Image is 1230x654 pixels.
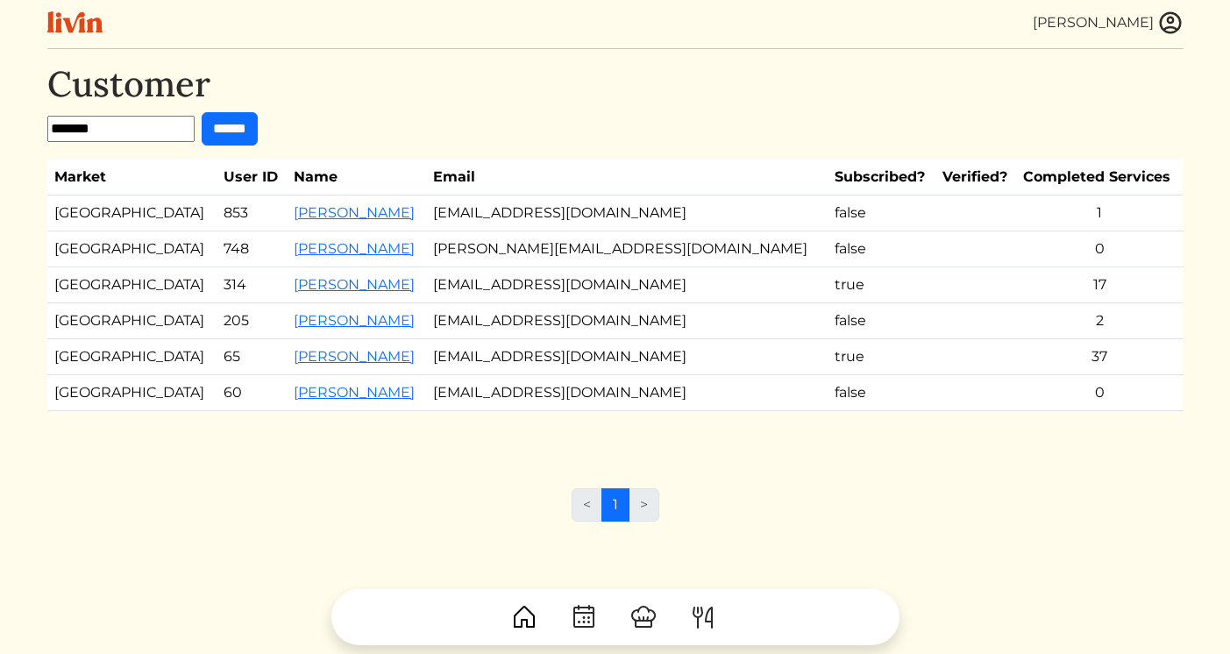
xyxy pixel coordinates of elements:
a: 1 [601,488,629,522]
td: [GEOGRAPHIC_DATA] [47,231,217,267]
td: [GEOGRAPHIC_DATA] [47,195,217,231]
td: [GEOGRAPHIC_DATA] [47,267,217,303]
td: false [828,303,935,339]
th: Completed Services [1016,160,1183,195]
td: 2 [1016,303,1183,339]
a: [PERSON_NAME] [294,312,415,329]
img: livin-logo-a0d97d1a881af30f6274990eb6222085a2533c92bbd1e4f22c21b4f0d0e3210c.svg [47,11,103,33]
nav: Page [572,488,659,536]
td: 37 [1016,339,1183,375]
th: Subscribed? [828,160,935,195]
td: [EMAIL_ADDRESS][DOMAIN_NAME] [426,375,827,411]
h1: Customer [47,63,1184,105]
th: Email [426,160,827,195]
td: [EMAIL_ADDRESS][DOMAIN_NAME] [426,339,827,375]
td: [PERSON_NAME][EMAIL_ADDRESS][DOMAIN_NAME] [426,231,827,267]
td: [EMAIL_ADDRESS][DOMAIN_NAME] [426,303,827,339]
a: [PERSON_NAME] [294,240,415,257]
td: 748 [217,231,288,267]
img: user_account-e6e16d2ec92f44fc35f99ef0dc9cddf60790bfa021a6ecb1c896eb5d2907b31c.svg [1157,10,1184,36]
td: 65 [217,339,288,375]
td: false [828,195,935,231]
td: 314 [217,267,288,303]
td: 1 [1016,195,1183,231]
th: Name [287,160,426,195]
td: [GEOGRAPHIC_DATA] [47,303,217,339]
td: 60 [217,375,288,411]
th: Verified? [935,160,1017,195]
a: [PERSON_NAME] [294,384,415,401]
th: User ID [217,160,288,195]
img: ForkKnife-55491504ffdb50bab0c1e09e7649658475375261d09fd45db06cec23bce548bf.svg [689,603,717,631]
td: false [828,375,935,411]
td: 853 [217,195,288,231]
td: [GEOGRAPHIC_DATA] [47,375,217,411]
td: true [828,267,935,303]
td: 17 [1016,267,1183,303]
th: Market [47,160,217,195]
td: 0 [1016,375,1183,411]
td: [EMAIL_ADDRESS][DOMAIN_NAME] [426,267,827,303]
td: true [828,339,935,375]
td: [GEOGRAPHIC_DATA] [47,339,217,375]
a: [PERSON_NAME] [294,348,415,365]
a: [PERSON_NAME] [294,276,415,293]
a: [PERSON_NAME] [294,204,415,221]
img: CalendarDots-5bcf9d9080389f2a281d69619e1c85352834be518fbc73d9501aef674afc0d57.svg [570,603,598,631]
td: false [828,231,935,267]
td: [EMAIL_ADDRESS][DOMAIN_NAME] [426,195,827,231]
img: ChefHat-a374fb509e4f37eb0702ca99f5f64f3b6956810f32a249b33092029f8484b388.svg [629,603,658,631]
img: House-9bf13187bcbb5817f509fe5e7408150f90897510c4275e13d0d5fca38e0b5951.svg [510,603,538,631]
td: 0 [1016,231,1183,267]
div: [PERSON_NAME] [1033,12,1154,33]
td: 205 [217,303,288,339]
